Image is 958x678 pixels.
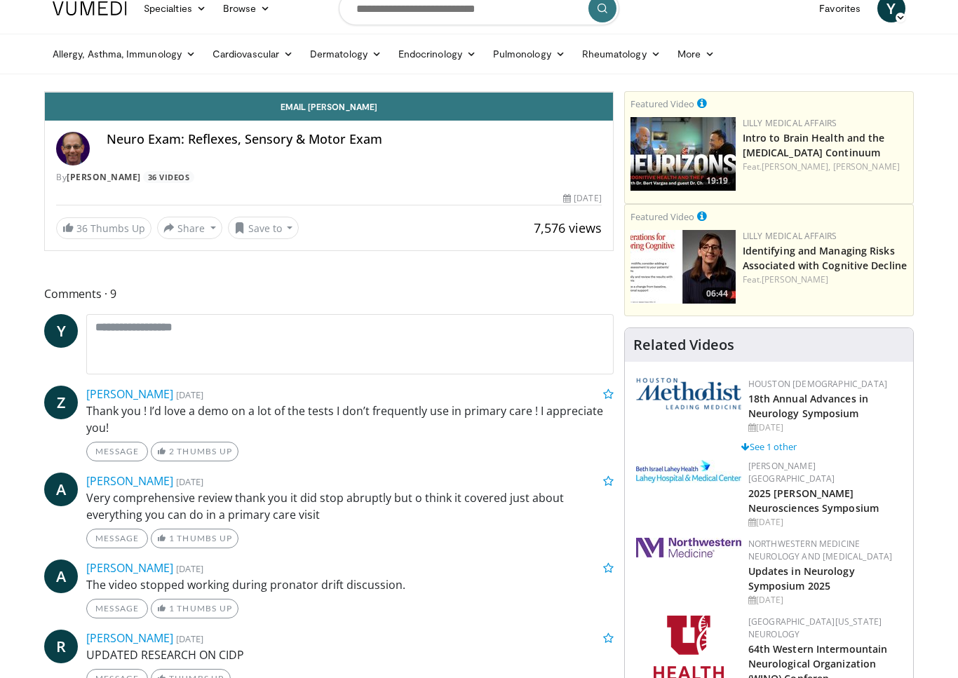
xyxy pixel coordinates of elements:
[53,1,127,15] img: VuMedi Logo
[228,217,299,239] button: Save to
[636,538,741,557] img: 2a462fb6-9365-492a-ac79-3166a6f924d8.png.150x105_q85_autocrop_double_scale_upscale_version-0.2.jpg
[702,287,732,300] span: 06:44
[86,386,173,402] a: [PERSON_NAME]
[107,132,602,147] h4: Neuro Exam: Reflexes, Sensory & Motor Exam
[748,538,893,562] a: Northwestern Medicine Neurology and [MEDICAL_DATA]
[169,533,175,543] span: 1
[485,40,574,68] a: Pulmonology
[45,92,613,93] video-js: Video Player
[76,222,88,235] span: 36
[45,93,613,121] a: Email [PERSON_NAME]
[151,529,238,548] a: 1 Thumbs Up
[743,230,837,242] a: Lilly Medical Affairs
[743,131,885,159] a: Intro to Brain Health and the [MEDICAL_DATA] Continuum
[702,175,732,187] span: 19:19
[748,516,902,529] div: [DATE]
[86,599,148,618] a: Message
[762,273,828,285] a: [PERSON_NAME]
[151,442,238,461] a: 2 Thumbs Up
[56,132,90,165] img: Avatar
[86,630,173,646] a: [PERSON_NAME]
[86,442,148,461] a: Message
[157,217,222,239] button: Share
[636,378,741,409] img: 5e4488cc-e109-4a4e-9fd9-73bb9237ee91.png.150x105_q85_autocrop_double_scale_upscale_version-0.2.png
[630,210,694,223] small: Featured Video
[44,386,78,419] a: Z
[56,217,151,239] a: 36 Thumbs Up
[86,489,614,523] p: Very comprehensive review thank you it did stop abruptly but o think it covered just about everyt...
[176,632,203,645] small: [DATE]
[748,378,887,390] a: Houston [DEMOGRAPHIC_DATA]
[669,40,723,68] a: More
[563,192,601,205] div: [DATE]
[67,171,141,183] a: [PERSON_NAME]
[86,473,173,489] a: [PERSON_NAME]
[748,392,868,420] a: 18th Annual Advances in Neurology Symposium
[743,161,908,173] div: Feat.
[630,117,736,191] a: 19:19
[169,603,175,613] span: 1
[176,562,203,575] small: [DATE]
[176,388,203,401] small: [DATE]
[44,630,78,663] a: R
[743,244,907,272] a: Identifying and Managing Risks Associated with Cognitive Decline
[86,646,614,663] p: UPDATED RESEARCH ON CIDP
[44,40,204,68] a: Allergy, Asthma, Immunology
[86,576,614,593] p: The video stopped working during pronator drift discussion.
[86,402,614,436] p: Thank you ! I’d love a demo on a lot of the tests I don’t frequently use in primary care ! I appr...
[574,40,669,68] a: Rheumatology
[748,487,879,515] a: 2025 [PERSON_NAME] Neurosciences Symposium
[630,230,736,304] img: fc5f84e2-5eb7-4c65-9fa9-08971b8c96b8.jpg.150x105_q85_crop-smart_upscale.jpg
[630,117,736,191] img: a80fd508-2012-49d4-b73e-1d4e93549e78.png.150x105_q85_crop-smart_upscale.jpg
[534,219,602,236] span: 7,576 views
[833,161,900,172] a: [PERSON_NAME]
[748,460,835,484] a: [PERSON_NAME][GEOGRAPHIC_DATA]
[302,40,390,68] a: Dermatology
[176,475,203,488] small: [DATE]
[630,230,736,304] a: 06:44
[56,171,602,184] div: By
[743,273,908,286] div: Feat.
[743,117,837,129] a: Lilly Medical Affairs
[748,616,882,640] a: [GEOGRAPHIC_DATA][US_STATE] Neurology
[86,529,148,548] a: Message
[390,40,485,68] a: Endocrinology
[748,564,855,592] a: Updates in Neurology Symposium 2025
[151,599,238,618] a: 1 Thumbs Up
[169,446,175,456] span: 2
[44,314,78,348] a: Y
[44,285,614,303] span: Comments 9
[204,40,302,68] a: Cardiovascular
[633,337,734,353] h4: Related Videos
[741,440,797,453] a: See 1 other
[748,594,902,606] div: [DATE]
[636,460,741,483] img: e7977282-282c-4444-820d-7cc2733560fd.jpg.150x105_q85_autocrop_double_scale_upscale_version-0.2.jpg
[44,473,78,506] a: A
[748,421,902,434] div: [DATE]
[86,560,173,576] a: [PERSON_NAME]
[44,560,78,593] a: A
[762,161,830,172] a: [PERSON_NAME],
[143,171,194,183] a: 36 Videos
[630,97,694,110] small: Featured Video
